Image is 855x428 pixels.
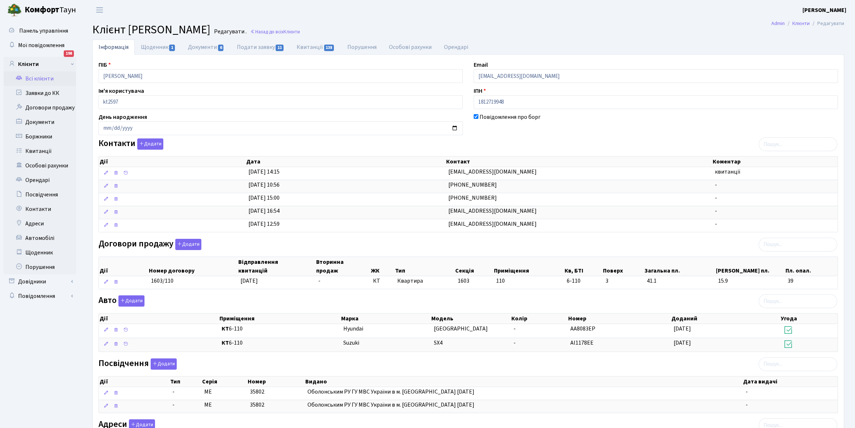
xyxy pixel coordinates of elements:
[448,181,497,189] span: [PHONE_NUMBER]
[99,358,177,370] label: Посвідчення
[448,220,537,228] span: [EMAIL_ADDRESS][DOMAIN_NAME]
[454,257,493,276] th: Секція
[64,50,74,57] div: 198
[307,401,474,409] span: Оболонським РУ ГУ МВС України в м. [GEOGRAPHIC_DATA] [DATE]
[276,45,284,51] span: 11
[19,27,68,35] span: Панель управління
[99,257,148,276] th: Дії
[341,40,383,55] a: Порушення
[92,40,135,55] a: Інформація
[231,40,290,55] a: Подати заявку
[213,28,247,35] small: Редагувати .
[172,388,198,396] span: -
[149,357,177,370] a: Додати
[151,277,173,285] span: 1603/110
[4,144,76,158] a: Квитанції
[135,40,182,55] a: Щоденник
[324,45,334,51] span: 138
[715,207,717,215] span: -
[246,157,445,167] th: Дата
[99,295,144,307] label: Авто
[715,194,717,202] span: -
[370,257,395,276] th: ЖК
[4,100,76,115] a: Договори продажу
[715,220,717,228] span: -
[4,158,76,173] a: Особові рахунки
[742,377,837,387] th: Дата видачі
[674,325,691,333] span: [DATE]
[771,20,785,27] a: Admin
[715,168,741,176] span: квитанції
[788,277,835,285] span: 39
[204,388,212,396] span: МЕ
[785,257,838,276] th: Пл. опал.
[151,358,177,370] button: Посвідчення
[567,313,671,324] th: Номер
[25,4,76,16] span: Таун
[474,87,486,95] label: ІПН
[434,339,443,347] span: SX4
[514,339,516,347] span: -
[240,277,258,285] span: [DATE]
[759,294,837,308] input: Пошук...
[605,277,641,285] span: 3
[99,87,144,95] label: Ім'я користувача
[248,220,280,228] span: [DATE] 12:59
[307,388,474,396] span: Оболонським РУ ГУ МВС України в м. [GEOGRAPHIC_DATA] [DATE]
[674,339,691,347] span: [DATE]
[204,401,212,409] span: МЕ
[91,4,109,16] button: Переключити навігацію
[343,339,359,347] span: Suzuki
[290,40,341,55] a: Квитанції
[4,274,76,289] a: Довідники
[218,45,224,51] span: 6
[493,257,564,276] th: Приміщення
[135,137,163,150] a: Додати
[4,202,76,216] a: Контакти
[712,157,838,167] th: Коментар
[383,40,438,55] a: Особові рахунки
[172,401,198,409] span: -
[250,401,264,409] span: 35802
[4,173,76,187] a: Орендарі
[647,277,712,285] span: 41.1
[343,325,363,333] span: Hyundai
[780,313,837,324] th: Угода
[222,325,338,333] span: 6-110
[567,277,600,285] span: 6-110
[4,245,76,260] a: Щоденник
[810,20,844,28] li: Редагувати
[760,16,855,31] nav: breadcrumb
[394,257,454,276] th: Тип
[4,289,76,303] a: Повідомлення
[315,257,370,276] th: Вторинна продаж
[175,239,201,250] button: Договори продажу
[448,194,497,202] span: [PHONE_NUMBER]
[318,277,320,285] span: -
[718,277,782,285] span: 15.9
[248,207,280,215] span: [DATE] 16:54
[792,20,810,27] a: Клієнти
[746,401,748,409] span: -
[448,168,537,176] span: [EMAIL_ADDRESS][DOMAIN_NAME]
[248,181,280,189] span: [DATE] 10:56
[715,257,785,276] th: [PERSON_NAME] пл.
[4,71,76,86] a: Всі клієнти
[4,86,76,100] a: Заявки до КК
[4,24,76,38] a: Панель управління
[564,257,603,276] th: Кв, БТІ
[570,339,594,347] span: AI1178EE
[169,45,175,51] span: 1
[458,277,469,285] span: 1603
[222,325,229,333] b: КТ
[99,239,201,250] label: Договори продажу
[759,357,837,371] input: Пошук...
[448,207,537,215] span: [EMAIL_ADDRESS][DOMAIN_NAME]
[219,313,340,324] th: Приміщення
[759,137,837,151] input: Пошук...
[602,257,644,276] th: Поверх
[148,257,238,276] th: Номер договору
[18,41,64,49] span: Мої повідомлення
[514,325,516,333] span: -
[4,216,76,231] a: Адреси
